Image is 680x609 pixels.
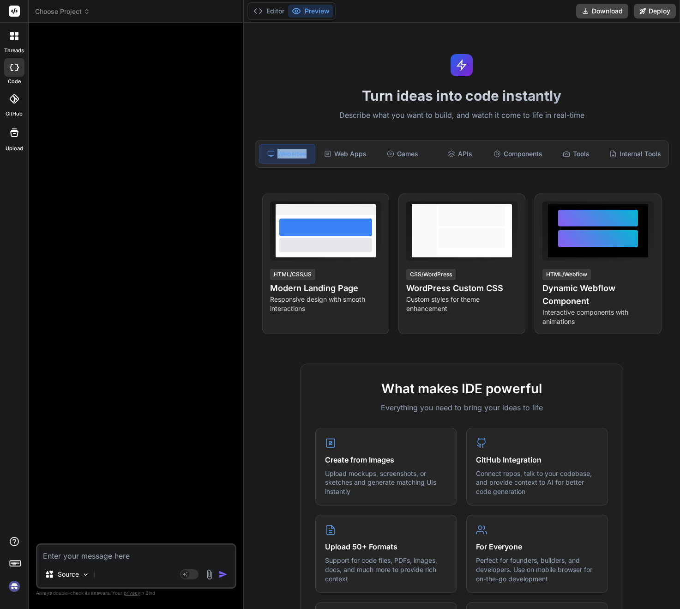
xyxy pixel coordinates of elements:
p: Responsive design with smooth interactions [270,295,381,313]
div: Games [375,144,431,164]
h4: Modern Landing Page [270,282,381,295]
h4: Create from Images [325,454,447,465]
p: Interactive components with animations [542,308,654,326]
span: Choose Project [35,7,90,16]
p: Everything you need to bring your ideas to life [315,402,608,413]
div: APIs [433,144,488,164]
label: Upload [6,145,23,152]
div: HTML/CSS/JS [270,269,315,280]
div: HTML/Webflow [542,269,591,280]
div: Tools [548,144,604,164]
label: GitHub [6,110,23,118]
button: Preview [288,5,333,18]
h1: Turn ideas into code instantly [249,87,674,104]
h4: GitHub Integration [476,454,598,465]
h4: For Everyone [476,541,598,552]
h4: Dynamic Webflow Component [542,282,654,308]
label: threads [4,47,24,55]
img: icon [218,570,228,579]
div: CSS/WordPress [406,269,456,280]
p: Describe what you want to build, and watch it come to life in real-time [249,110,674,122]
p: Upload mockups, screenshots, or sketches and generate matching UIs instantly [325,469,447,496]
div: Internal Tools [606,144,665,164]
button: Editor [250,5,288,18]
img: attachment [204,569,215,580]
div: Components [490,144,546,164]
p: Connect repos, talk to your codebase, and provide context to AI for better code generation [476,469,598,496]
span: privacy [124,590,140,596]
img: Pick Models [82,571,90,579]
p: Always double-check its answers. Your in Bind [36,589,236,597]
h2: What makes IDE powerful [315,379,608,398]
h4: WordPress Custom CSS [406,282,518,295]
button: Download [576,4,628,18]
h4: Upload 50+ Formats [325,541,447,552]
label: code [8,78,21,85]
p: Custom styles for theme enhancement [406,295,518,313]
p: Perfect for founders, builders, and developers. Use on mobile browser for on-the-go development [476,556,598,583]
p: Support for code files, PDFs, images, docs, and much more to provide rich context [325,556,447,583]
button: Deploy [634,4,676,18]
p: Source [58,570,79,579]
div: Web Apps [317,144,373,164]
img: signin [6,579,22,594]
div: Websites [259,144,316,164]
